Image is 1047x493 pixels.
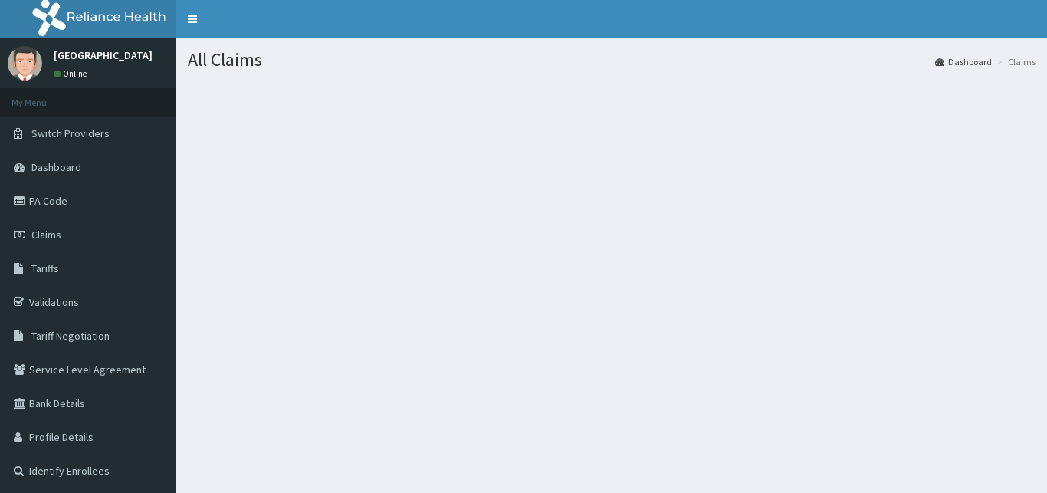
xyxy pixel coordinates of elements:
[31,160,81,174] span: Dashboard
[993,55,1036,68] li: Claims
[188,50,1036,70] h1: All Claims
[935,55,992,68] a: Dashboard
[54,50,153,61] p: [GEOGRAPHIC_DATA]
[31,329,110,343] span: Tariff Negotiation
[31,127,110,140] span: Switch Providers
[54,68,90,79] a: Online
[31,228,61,242] span: Claims
[31,261,59,275] span: Tariffs
[8,46,42,81] img: User Image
